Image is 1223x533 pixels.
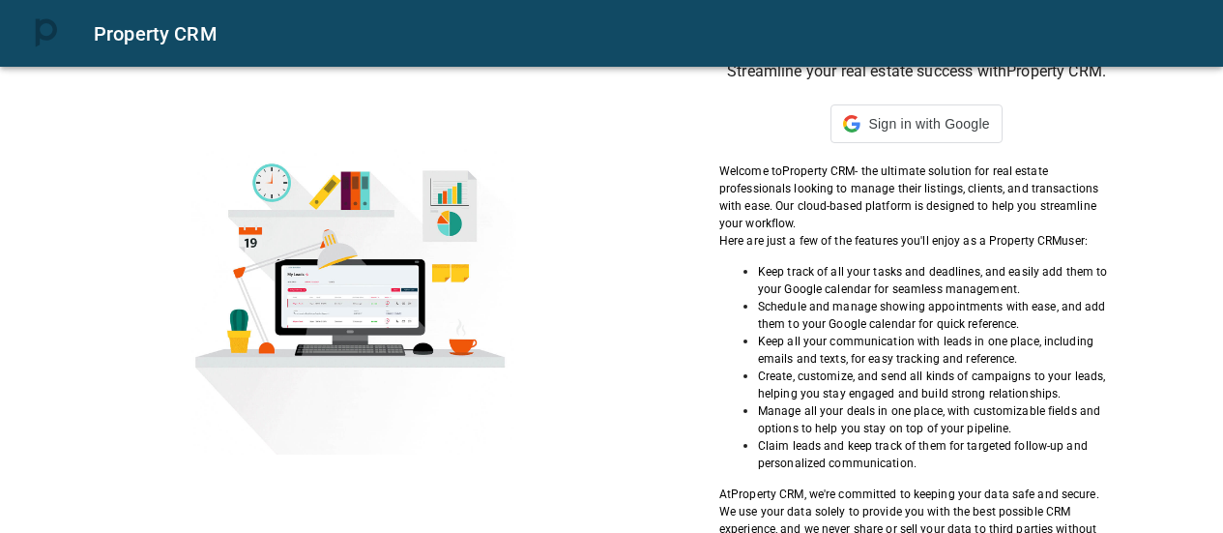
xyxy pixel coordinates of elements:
p: Keep track of all your tasks and deadlines, and easily add them to your Google calendar for seaml... [758,263,1114,298]
p: Manage all your deals in one place, with customizable fields and options to help you stay on top ... [758,402,1114,437]
p: Here are just a few of the features you'll enjoy as a Property CRM user: [719,232,1114,250]
div: Property CRM [94,18,1200,49]
h6: Streamline your real estate success with Property CRM . [719,58,1114,85]
p: Create, customize, and send all kinds of campaigns to your leads, helping you stay engaged and bu... [758,368,1114,402]
div: Sign in with Google [830,104,1002,143]
p: Claim leads and keep track of them for targeted follow-up and personalized communication. [758,437,1114,472]
p: Keep all your communication with leads in one place, including emails and texts, for easy trackin... [758,333,1114,368]
span: Sign in with Google [868,116,989,132]
p: Schedule and manage showing appointments with ease, and add them to your Google calendar for quic... [758,298,1114,333]
p: Welcome to Property CRM - the ultimate solution for real estate professionals looking to manage t... [719,163,1114,232]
